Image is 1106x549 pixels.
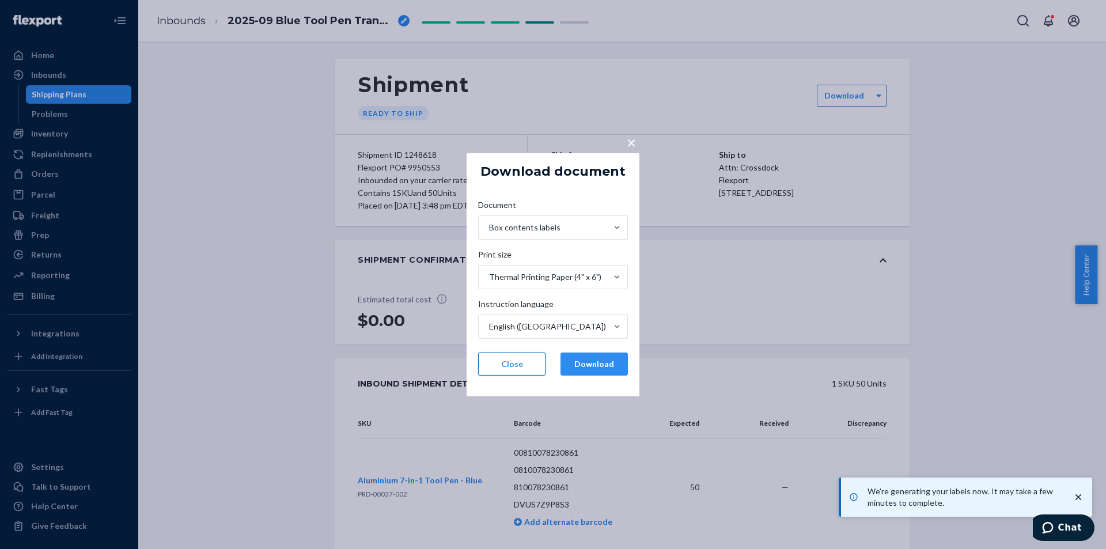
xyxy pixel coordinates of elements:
[488,222,489,233] input: DocumentBox contents labels
[1073,491,1084,503] svg: close toast
[868,486,1061,509] p: We're generating your labels now. It may take a few minutes to complete.
[488,321,489,332] input: Instruction languageEnglish ([GEOGRAPHIC_DATA])
[478,249,512,265] span: Print size
[489,321,606,332] div: English ([GEOGRAPHIC_DATA])
[560,353,628,376] button: Download
[478,199,516,215] span: Document
[1033,514,1094,543] iframe: Opens a widget where you can chat to one of our agents
[480,164,626,178] h5: Download document
[488,271,489,283] input: Print sizeThermal Printing Paper (4" x 6")
[478,298,554,315] span: Instruction language
[489,271,601,283] div: Thermal Printing Paper (4" x 6")
[489,222,560,233] div: Box contents labels
[627,132,636,152] span: ×
[478,353,546,376] button: Close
